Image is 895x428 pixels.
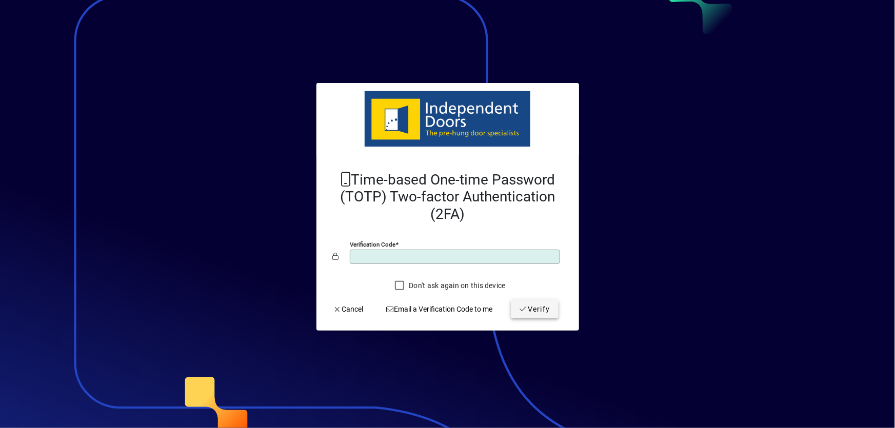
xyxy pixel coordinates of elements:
span: Verify [519,304,550,315]
button: Email a Verification Code to me [381,300,497,318]
label: Don't ask again on this device [407,280,506,291]
h2: Time-based One-time Password (TOTP) Two-factor Authentication (2FA) [333,171,563,223]
span: Email a Verification Code to me [385,304,493,315]
button: Verify [511,300,559,318]
span: Cancel [333,304,364,315]
button: Cancel [329,300,368,318]
mat-label: Verification code [350,241,396,248]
